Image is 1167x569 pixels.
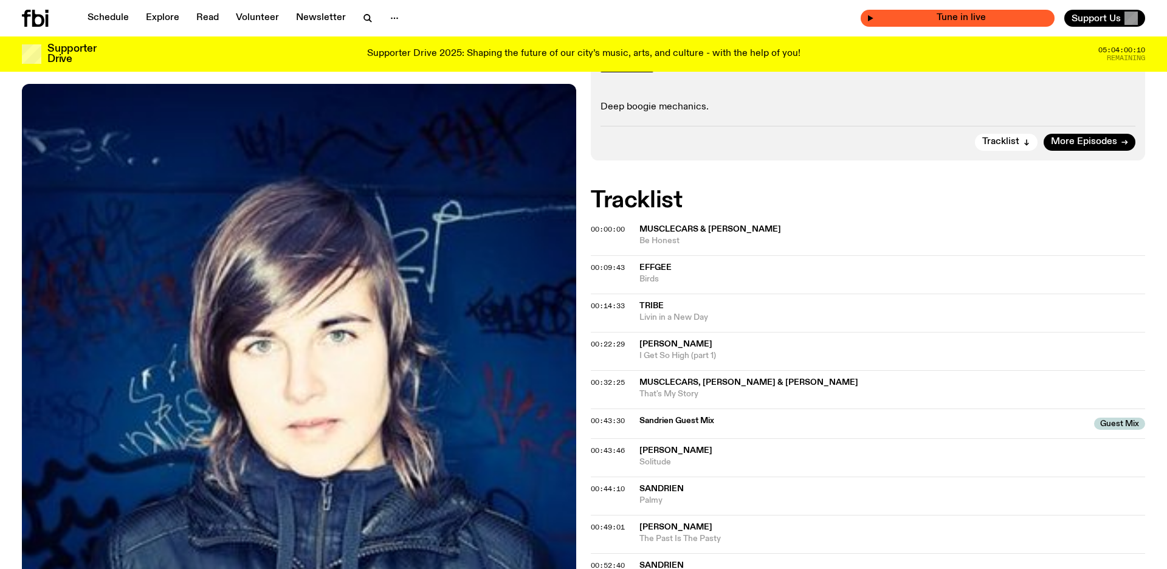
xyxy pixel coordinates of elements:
[601,102,1135,113] p: Deep boogie mechanics.
[1044,134,1135,151] a: More Episodes
[861,10,1055,27] button: On AirSunset with [PERSON_NAME]Tune in live
[1107,55,1145,61] span: Remaining
[639,302,664,310] span: Tribe
[975,134,1038,151] button: Tracklist
[639,274,1145,285] span: Birds
[80,10,136,27] a: Schedule
[1098,47,1145,53] span: 05:04:00:10
[874,13,1048,22] span: Tune in live
[639,523,712,531] span: [PERSON_NAME]
[367,49,800,60] p: Supporter Drive 2025: Shaping the future of our city’s music, arts, and culture - with the help o...
[139,10,187,27] a: Explore
[289,10,353,27] a: Newsletter
[639,225,781,233] span: Musclecars & [PERSON_NAME]
[1064,10,1145,27] button: Support Us
[47,44,96,64] h3: Supporter Drive
[639,533,1145,545] span: The Past Is The Pasty
[639,388,1145,400] span: That's My Story
[591,301,625,311] span: 00:14:33
[982,137,1019,147] span: Tracklist
[639,415,1087,427] span: Sandrien Guest Mix
[639,446,712,455] span: [PERSON_NAME]
[639,312,1145,323] span: Livin in a New Day
[639,263,672,272] span: effgee
[1072,13,1121,24] span: Support Us
[1094,418,1145,430] span: Guest Mix
[591,522,625,532] span: 00:49:01
[639,340,712,348] span: [PERSON_NAME]
[639,235,1145,247] span: Be Honest
[591,263,625,272] span: 00:09:43
[189,10,226,27] a: Read
[591,416,625,426] span: 00:43:30
[591,484,625,494] span: 00:44:10
[229,10,286,27] a: Volunteer
[639,378,858,387] span: Musclecars, [PERSON_NAME] & [PERSON_NAME]
[639,457,1145,468] span: Solitude
[639,350,1145,362] span: I Get So High (part 1)
[591,190,1145,212] h2: Tracklist
[639,485,684,493] span: Sandrien
[639,495,1145,506] span: Palmy
[591,446,625,455] span: 00:43:46
[1051,137,1117,147] span: More Episodes
[591,224,625,234] span: 00:00:00
[591,339,625,349] span: 00:22:29
[591,378,625,387] span: 00:32:25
